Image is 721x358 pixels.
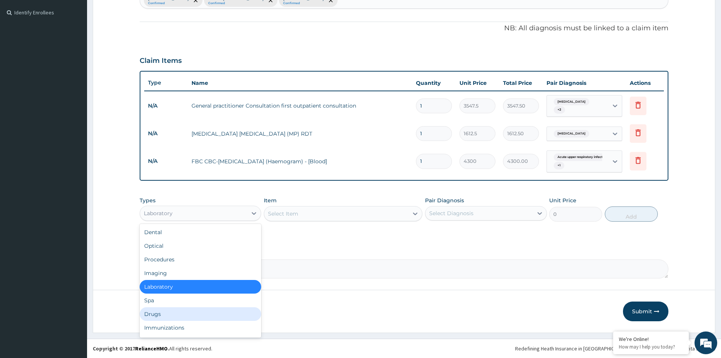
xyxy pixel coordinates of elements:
[208,2,264,5] small: Confirmed
[140,249,668,255] label: Comment
[499,75,543,91] th: Total Price
[543,75,626,91] th: Pair Diagnosis
[554,106,565,114] span: + 2
[623,302,668,321] button: Submit
[14,38,31,57] img: d_794563401_company_1708531726252_794563401
[140,57,182,65] h3: Claim Items
[554,153,609,161] span: Acute upper respiratory infect...
[144,209,173,217] div: Laboratory
[619,344,683,350] p: How may I help you today?
[140,197,156,204] label: Types
[605,206,658,222] button: Add
[283,2,324,5] small: Confirmed
[188,75,412,91] th: Name
[39,42,127,52] div: Chat with us now
[554,162,564,169] span: + 1
[619,336,683,342] div: We're Online!
[140,253,261,266] div: Procedures
[515,345,715,352] div: Redefining Heath Insurance in [GEOGRAPHIC_DATA] using Telemedicine and Data Science!
[140,239,261,253] div: Optical
[429,209,473,217] div: Select Diagnosis
[44,95,104,172] span: We're online!
[554,130,589,138] span: [MEDICAL_DATA]
[135,345,168,352] a: RelianceHMO
[124,4,142,22] div: Minimize live chat window
[93,345,169,352] strong: Copyright © 2017 .
[188,98,412,113] td: General practitioner Consultation first outpatient consultation
[144,127,188,141] td: N/A
[456,75,499,91] th: Unit Price
[188,126,412,141] td: [MEDICAL_DATA] [MEDICAL_DATA] (MP) RDT
[140,225,261,239] div: Dental
[87,339,721,358] footer: All rights reserved.
[148,2,189,5] small: Confirmed
[140,335,261,348] div: Others
[554,98,589,106] span: [MEDICAL_DATA]
[140,280,261,294] div: Laboratory
[4,207,144,233] textarea: Type your message and hit 'Enter'
[140,321,261,335] div: Immunizations
[140,307,261,321] div: Drugs
[626,75,664,91] th: Actions
[425,197,464,204] label: Pair Diagnosis
[412,75,456,91] th: Quantity
[140,266,261,280] div: Imaging
[144,99,188,113] td: N/A
[264,197,277,204] label: Item
[144,154,188,168] td: N/A
[268,210,298,217] div: Select Item
[140,294,261,307] div: Spa
[188,154,412,169] td: FBC CBC-[MEDICAL_DATA] (Haemogram) - [Blood]
[140,23,668,33] p: NB: All diagnosis must be linked to a claim item
[144,76,188,90] th: Type
[549,197,576,204] label: Unit Price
